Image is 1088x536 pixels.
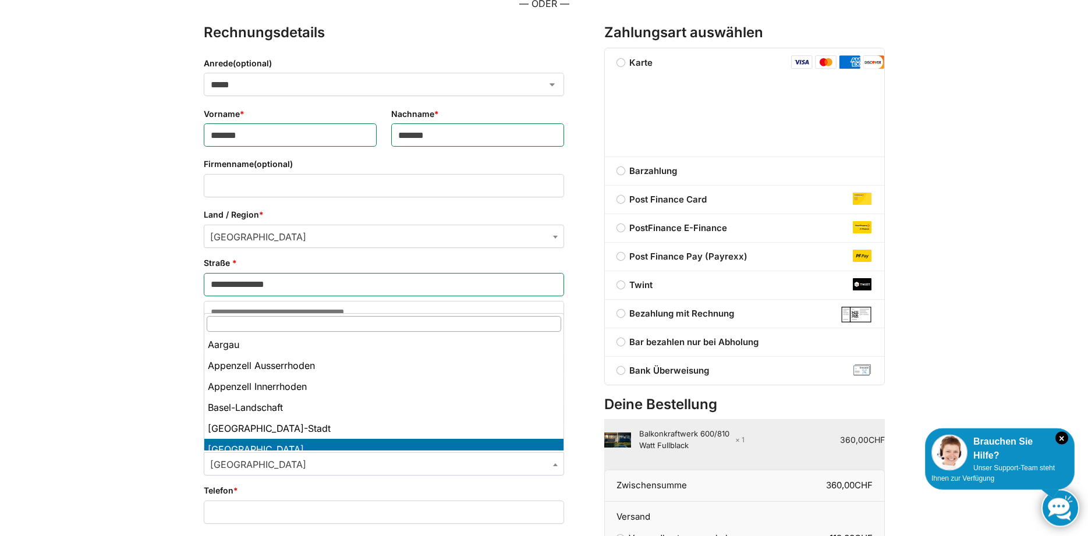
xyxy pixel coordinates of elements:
[853,193,871,205] img: post-finance-card
[204,453,564,476] span: Kanton
[204,58,564,70] label: Anrede
[841,307,872,323] img: Bezahlung mit Rechnung
[931,464,1055,482] span: Unser Support-Team steht Ihnen zur Verfügung
[815,56,837,70] img: mastercard
[863,56,884,70] img: discover
[853,250,871,262] img: post-finance-pay
[204,108,377,121] label: Vorname
[204,158,564,171] label: Firmenname
[204,377,564,397] li: Appenzell Innerrhoden
[605,193,884,207] label: Post Finance Card
[735,435,745,446] strong: × 1
[204,485,564,498] label: Telefon
[204,418,564,439] li: [GEOGRAPHIC_DATA]-Stadt
[204,209,564,222] label: Land / Region
[604,433,631,448] img: 2 Balkonkraftwerke
[605,307,884,321] label: Bezahlung mit Rechnung
[204,439,564,460] li: [GEOGRAPHIC_DATA]
[639,429,745,452] div: Balkonkraftwerk 600/810 Watt Fullblack
[840,435,885,445] bdi: 360,00
[605,222,884,236] label: PostFinance E-Finance
[826,480,873,491] bdi: 360,00
[204,226,564,249] span: Schweiz
[791,56,813,70] img: visa
[931,435,967,471] img: Customer service
[853,364,871,377] img: bank-transfer
[204,23,564,44] h3: Rechnungsdetails
[604,470,745,502] th: Zwischensumme
[605,336,884,350] label: Bar bezahlen nur bei Abholung
[604,502,885,524] th: Versand
[204,335,564,356] li: Aargau
[605,364,884,378] label: Bank Überweisung
[869,435,885,445] span: CHF
[853,222,871,234] img: post-finance-e-finance
[204,397,564,418] li: Basel-Landschaft
[931,435,1068,463] div: Brauchen Sie Hilfe?
[233,59,272,69] span: (optional)
[1055,432,1068,445] i: Schließen
[254,159,293,169] span: (optional)
[855,480,873,491] span: CHF
[839,56,860,70] img: amex
[204,225,564,249] span: Land / Region
[391,108,564,121] label: Nachname
[204,453,564,477] span: Bern
[605,58,665,69] label: Karte
[605,279,884,293] label: Twint
[604,395,885,416] h3: Deine Bestellung
[623,76,862,140] iframe: Sicherer Eingaberahmen für Zahlungen
[204,257,564,270] label: Straße
[853,279,871,291] img: twint
[204,356,564,377] li: Appenzell Ausserrhoden
[604,23,885,44] h3: Zahlungsart auswählen
[605,165,884,179] label: Barzahlung
[605,250,884,264] label: Post Finance Pay (Payrexx)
